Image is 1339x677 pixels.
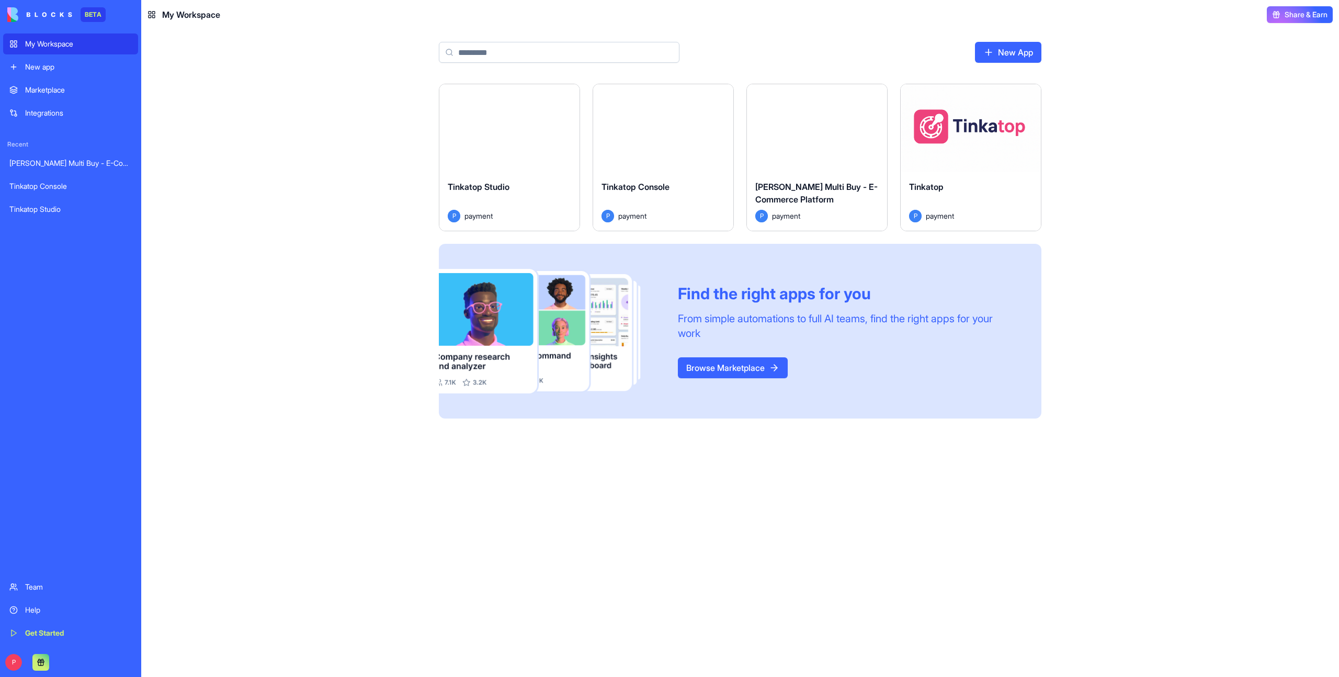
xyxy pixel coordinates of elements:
[448,182,509,192] span: Tinkatop Studio
[439,84,580,231] a: Tinkatop StudioPpayment
[25,108,132,118] div: Integrations
[746,84,888,231] a: [PERSON_NAME] Multi Buy - E-Commerce PlatformPpayment
[464,210,493,221] span: payment
[755,182,878,205] span: [PERSON_NAME] Multi Buy - E-Commerce Platform
[162,8,220,21] span: My Workspace
[1267,6,1333,23] button: Share & Earn
[678,284,1016,303] div: Find the right apps for you
[25,628,132,638] div: Get Started
[900,84,1041,231] a: TinkatopPpayment
[448,210,460,222] span: P
[909,210,922,222] span: P
[909,182,944,192] span: Tinkatop
[602,210,614,222] span: P
[7,7,106,22] a: BETA
[25,39,132,49] div: My Workspace
[926,210,954,221] span: payment
[755,210,768,222] span: P
[3,153,138,174] a: [PERSON_NAME] Multi Buy - E-Commerce Platform
[25,62,132,72] div: New app
[593,84,734,231] a: Tinkatop ConsolePpayment
[3,103,138,123] a: Integrations
[3,176,138,197] a: Tinkatop Console
[439,269,661,394] img: Frame_181_egmpey.png
[3,140,138,149] span: Recent
[7,7,72,22] img: logo
[5,654,22,671] span: P
[3,623,138,644] a: Get Started
[618,210,646,221] span: payment
[772,210,800,221] span: payment
[678,311,1016,341] div: From simple automations to full AI teams, find the right apps for your work
[25,605,132,615] div: Help
[1285,9,1327,20] span: Share & Earn
[25,582,132,592] div: Team
[3,600,138,620] a: Help
[975,42,1041,63] a: New App
[3,199,138,220] a: Tinkatop Studio
[9,158,132,168] div: [PERSON_NAME] Multi Buy - E-Commerce Platform
[678,357,788,378] a: Browse Marketplace
[9,204,132,215] div: Tinkatop Studio
[9,181,132,191] div: Tinkatop Console
[602,182,669,192] span: Tinkatop Console
[3,80,138,100] a: Marketplace
[3,57,138,77] a: New app
[25,85,132,95] div: Marketplace
[81,7,106,22] div: BETA
[3,577,138,597] a: Team
[3,33,138,54] a: My Workspace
